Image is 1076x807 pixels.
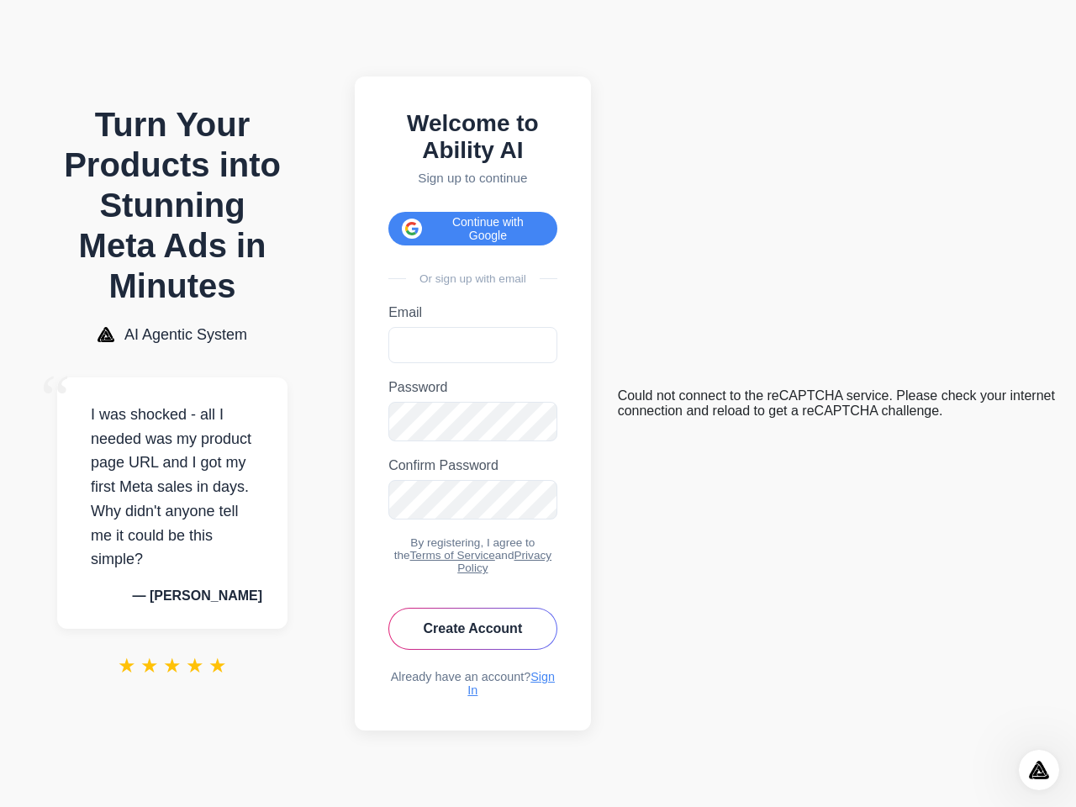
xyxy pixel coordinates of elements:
div: Already have an account? [388,670,557,697]
p: Sign up to continue [388,171,557,185]
a: Sign In [467,670,555,697]
span: AI Agentic System [124,326,247,344]
button: Create Account [388,608,557,650]
span: ★ [186,654,204,678]
button: Continue with Google [388,212,557,245]
span: “ [40,361,71,437]
h2: Welcome to Ability AI [388,110,557,164]
span: ★ [208,654,227,678]
span: ★ [140,654,159,678]
label: Confirm Password [388,458,557,473]
p: I was shocked - all I needed was my product page URL and I got my first Meta sales in days. Why d... [82,403,262,572]
img: AI Agentic System Logo [98,327,114,342]
div: By registering, I agree to the and [388,536,557,574]
h1: Turn Your Products into Stunning Meta Ads in Minutes [57,104,287,306]
iframe: Intercom live chat [1019,750,1059,790]
span: ★ [118,654,136,678]
label: Email [388,305,557,320]
div: Could not connect to the reCAPTCHA service. Please check your internet connection and reload to g... [618,388,1059,419]
div: Or sign up with email [388,272,557,285]
span: ★ [163,654,182,678]
label: Password [388,380,557,395]
a: Terms of Service [410,549,495,562]
a: Privacy Policy [457,549,551,574]
p: — [PERSON_NAME] [82,588,262,604]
